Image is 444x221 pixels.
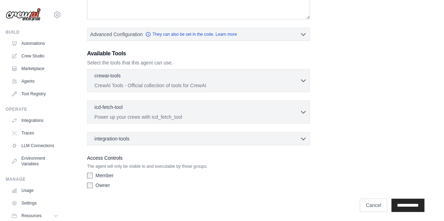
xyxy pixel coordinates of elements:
[94,82,300,89] p: CrewAI Tools - Official collection of tools for CrewAI
[87,164,310,169] p: The agent will only be visible to and executable by those groups.
[8,63,61,74] a: Marketplace
[8,127,61,139] a: Traces
[90,135,307,142] button: integration-tools
[8,185,61,196] a: Usage
[6,29,61,35] div: Build
[8,153,61,170] a: Environment Variables
[87,49,310,58] h3: Available Tools
[94,72,121,79] p: crewai-tools
[95,172,113,179] label: Member
[94,113,300,120] p: Power up your crews with icd_fetch_tool
[94,135,130,142] span: integration-tools
[8,50,61,62] a: Crew Studio
[8,38,61,49] a: Automations
[21,213,41,219] span: Resources
[8,115,61,126] a: Integrations
[8,198,61,209] a: Settings
[8,76,61,87] a: Agents
[8,140,61,151] a: LLM Connections
[90,104,307,120] button: icd-fetch-tool Power up your crews with icd_fetch_tool
[95,182,110,189] label: Owner
[87,28,310,41] button: Advanced Configuration They can also be set in the code. Learn more
[145,32,237,37] a: They can also be set in the code. Learn more
[87,154,310,162] label: Access Controls
[90,72,307,89] button: crewai-tools CrewAI Tools - Official collection of tools for CrewAI
[6,8,41,21] img: Logo
[94,104,122,111] p: icd-fetch-tool
[360,199,387,212] a: Cancel
[6,177,61,182] div: Manage
[87,59,310,66] p: Select the tools that this agent can use.
[8,88,61,99] a: Tool Registry
[90,31,143,38] span: Advanced Configuration
[6,106,61,112] div: Operate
